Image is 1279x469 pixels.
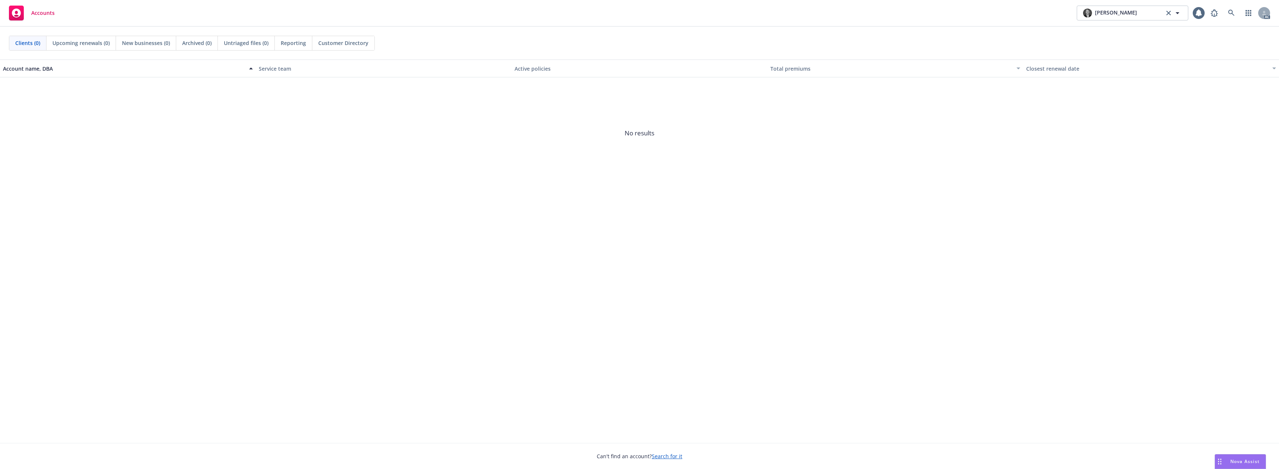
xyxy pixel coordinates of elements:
[597,452,682,460] span: Can't find an account?
[770,65,1012,73] div: Total premiums
[6,3,58,23] a: Accounts
[767,60,1023,77] button: Total premiums
[515,65,764,73] div: Active policies
[1083,9,1092,17] img: photo
[1224,6,1239,20] a: Search
[1164,9,1173,17] a: clear selection
[1077,6,1188,20] button: photo[PERSON_NAME]clear selection
[1230,458,1260,465] span: Nova Assist
[256,60,512,77] button: Service team
[512,60,767,77] button: Active policies
[1207,6,1222,20] a: Report a Bug
[3,65,245,73] div: Account name, DBA
[1241,6,1256,20] a: Switch app
[224,39,268,47] span: Untriaged files (0)
[1026,65,1268,73] div: Closest renewal date
[281,39,306,47] span: Reporting
[1215,454,1266,469] button: Nova Assist
[31,10,55,16] span: Accounts
[122,39,170,47] span: New businesses (0)
[182,39,212,47] span: Archived (0)
[1095,9,1137,17] span: [PERSON_NAME]
[318,39,368,47] span: Customer Directory
[652,453,682,460] a: Search for it
[1023,60,1279,77] button: Closest renewal date
[15,39,40,47] span: Clients (0)
[1215,454,1224,469] div: Drag to move
[52,39,110,47] span: Upcoming renewals (0)
[259,65,509,73] div: Service team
